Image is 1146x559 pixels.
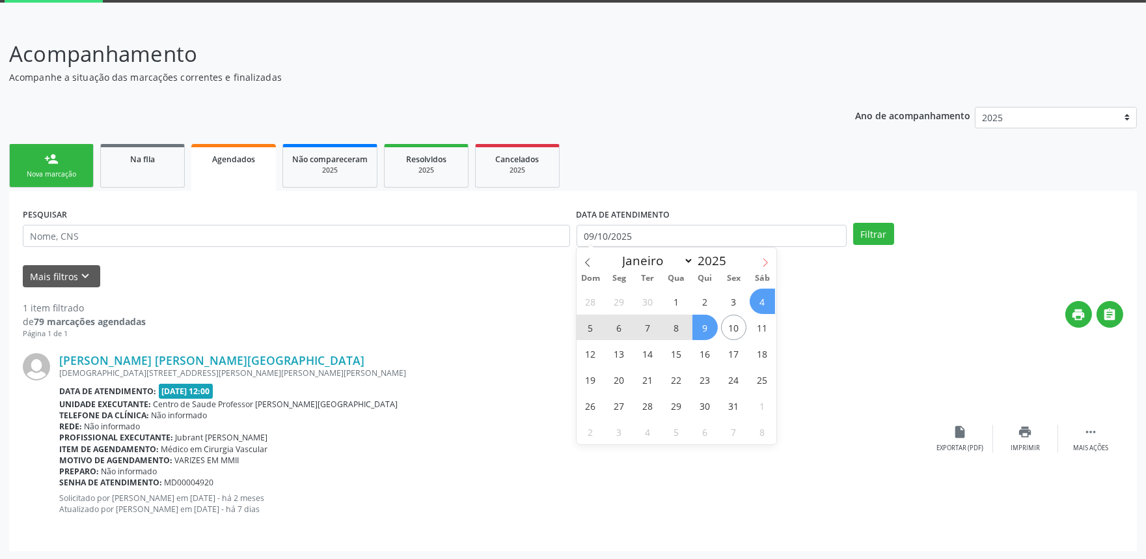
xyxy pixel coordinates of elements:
[1072,308,1086,322] i: print
[664,289,689,314] span: Outubro 1, 2025
[102,466,157,477] span: Não informado
[607,419,632,444] span: Novembro 3, 2025
[635,367,661,392] span: Outubro 21, 2025
[750,341,775,366] span: Outubro 18, 2025
[578,341,603,366] span: Outubro 12, 2025
[59,455,172,466] b: Motivo de agendamento:
[394,165,459,175] div: 2025
[44,152,59,166] div: person_add
[23,205,67,225] label: PESQUISAR
[59,399,151,410] b: Unidade executante:
[292,165,368,175] div: 2025
[1065,301,1092,328] button: print
[578,367,603,392] span: Outubro 19, 2025
[721,419,746,444] span: Novembro 7, 2025
[59,444,159,455] b: Item de agendamento:
[719,274,748,283] span: Sex
[635,341,661,366] span: Outubro 14, 2025
[692,367,718,392] span: Outubro 23, 2025
[9,38,798,70] p: Acompanhamento
[721,315,746,340] span: Outubro 10, 2025
[750,367,775,392] span: Outubro 25, 2025
[692,315,718,340] span: Outubro 9, 2025
[23,315,146,328] div: de
[165,477,214,488] span: MD00004920
[23,265,100,288] button: Mais filtroskeyboard_arrow_down
[59,432,173,443] b: Profissional executante:
[748,274,776,283] span: Sáb
[19,169,84,179] div: Nova marcação
[577,205,670,225] label: DATA DE ATENDIMENTO
[85,421,141,432] span: Não informado
[1097,301,1123,328] button: 
[750,315,775,340] span: Outubro 11, 2025
[937,444,984,453] div: Exportar (PDF)
[607,367,632,392] span: Outubro 20, 2025
[79,269,93,283] i: keyboard_arrow_down
[59,493,928,515] p: Solicitado por [PERSON_NAME] em [DATE] - há 2 meses Atualizado por [PERSON_NAME] em [DATE] - há 7...
[692,341,718,366] span: Outubro 16, 2025
[664,367,689,392] span: Outubro 22, 2025
[664,315,689,340] span: Outubro 8, 2025
[853,223,894,245] button: Filtrar
[130,154,155,165] span: Na fila
[9,70,798,84] p: Acompanhe a situação das marcações correntes e finalizadas
[292,154,368,165] span: Não compareceram
[605,274,634,283] span: Seg
[496,154,539,165] span: Cancelados
[721,367,746,392] span: Outubro 24, 2025
[607,315,632,340] span: Outubro 6, 2025
[23,353,50,380] img: img
[635,419,661,444] span: Novembro 4, 2025
[635,289,661,314] span: Setembro 30, 2025
[59,477,162,488] b: Senha de atendimento:
[175,455,239,466] span: VARIZES EM MMII
[692,419,718,444] span: Novembro 6, 2025
[176,432,268,443] span: Jubrant [PERSON_NAME]
[578,419,603,444] span: Novembro 2, 2025
[154,399,398,410] span: Centro de Saude Professor [PERSON_NAME][GEOGRAPHIC_DATA]
[1103,308,1117,322] i: 
[664,393,689,418] span: Outubro 29, 2025
[607,393,632,418] span: Outubro 27, 2025
[59,353,364,367] a: [PERSON_NAME] [PERSON_NAME][GEOGRAPHIC_DATA]
[59,466,99,477] b: Preparo:
[1073,444,1108,453] div: Mais ações
[23,328,146,339] div: Página 1 de 1
[485,165,550,175] div: 2025
[23,301,146,315] div: 1 item filtrado
[607,289,632,314] span: Setembro 29, 2025
[694,252,737,269] input: Year
[721,341,746,366] span: Outubro 17, 2025
[212,154,255,165] span: Agendados
[1018,425,1033,439] i: print
[34,315,146,328] strong: 79 marcações agendadas
[692,289,718,314] span: Outubro 2, 2025
[578,289,603,314] span: Setembro 28, 2025
[23,225,570,247] input: Nome, CNS
[59,410,149,421] b: Telefone da clínica:
[577,274,605,283] span: Dom
[664,419,689,444] span: Novembro 5, 2025
[690,274,719,283] span: Qui
[159,384,213,399] span: [DATE] 12:00
[635,393,661,418] span: Outubro 28, 2025
[577,225,847,247] input: Selecione um intervalo
[59,367,928,379] div: [DEMOGRAPHIC_DATA][STREET_ADDRESS][PERSON_NAME][PERSON_NAME][PERSON_NAME]
[750,289,775,314] span: Outubro 4, 2025
[692,393,718,418] span: Outubro 30, 2025
[721,289,746,314] span: Outubro 3, 2025
[855,107,970,123] p: Ano de acompanhamento
[152,410,208,421] span: Não informado
[607,341,632,366] span: Outubro 13, 2025
[662,274,691,283] span: Qua
[406,154,446,165] span: Resolvidos
[616,251,694,270] select: Month
[578,315,603,340] span: Outubro 5, 2025
[161,444,268,455] span: Médico em Cirurgia Vascular
[59,421,82,432] b: Rede:
[721,393,746,418] span: Outubro 31, 2025
[1084,425,1098,439] i: 
[578,393,603,418] span: Outubro 26, 2025
[750,419,775,444] span: Novembro 8, 2025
